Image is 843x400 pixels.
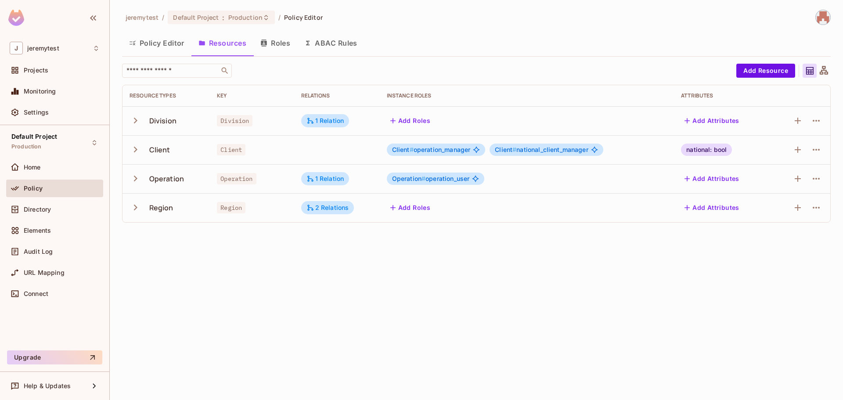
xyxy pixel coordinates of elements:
span: Audit Log [24,248,53,255]
div: Attributes [681,92,764,99]
span: URL Mapping [24,269,65,276]
button: Upgrade [7,350,102,364]
li: / [162,13,164,22]
button: Add Attributes [681,172,743,186]
span: Policy Editor [284,13,323,22]
div: Relations [301,92,373,99]
span: Default Project [173,13,219,22]
span: Workspace: jeremytest [27,45,59,52]
button: Resources [191,32,253,54]
li: / [278,13,281,22]
div: national: bool [681,144,732,156]
span: : [222,14,225,21]
button: Add Roles [387,114,434,128]
span: J [10,42,23,54]
button: Roles [253,32,297,54]
div: Division [149,116,177,126]
span: operation_manager [392,146,471,153]
span: operation_user [392,175,470,182]
span: Elements [24,227,51,234]
div: Instance roles [387,92,667,99]
button: ABAC Rules [297,32,364,54]
div: Client [149,145,170,155]
span: Projects [24,67,48,74]
span: Production [11,143,42,150]
span: # [512,146,516,153]
button: Policy Editor [122,32,191,54]
div: Operation [149,174,184,184]
div: 1 Relation [306,175,344,183]
span: Client [217,144,245,155]
div: Region [149,203,173,213]
span: Division [217,115,252,126]
span: Region [217,202,245,213]
div: 1 Relation [306,117,344,125]
span: Client [392,146,414,153]
span: Production [228,13,263,22]
button: Add Resource [736,64,795,78]
span: Monitoring [24,88,56,95]
img: john.knoy@compass-usa.com [816,10,830,25]
span: Home [24,164,41,171]
div: Key [217,92,287,99]
div: Resource Types [130,92,203,99]
span: # [421,175,425,182]
span: Directory [24,206,51,213]
span: Operation [217,173,256,184]
span: # [410,146,414,153]
span: national_client_manager [495,146,588,153]
span: the active workspace [126,13,159,22]
span: Settings [24,109,49,116]
span: Default Project [11,133,57,140]
span: Help & Updates [24,382,71,389]
button: Add Attributes [681,114,743,128]
div: 2 Relations [306,204,349,212]
span: Operation [392,175,426,182]
button: Add Roles [387,201,434,215]
button: Add Attributes [681,201,743,215]
span: Connect [24,290,48,297]
span: Client [495,146,516,153]
img: SReyMgAAAABJRU5ErkJggg== [8,10,24,26]
span: Policy [24,185,43,192]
